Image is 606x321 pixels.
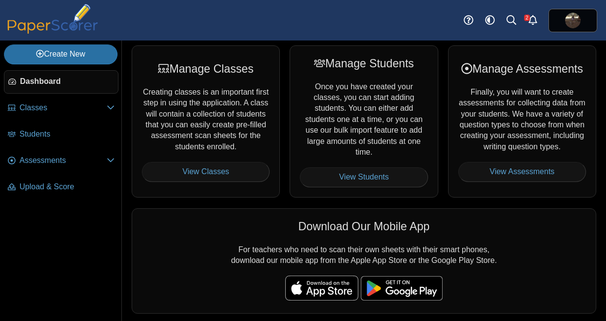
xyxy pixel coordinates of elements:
span: Classes [20,102,107,113]
a: Alerts [522,10,544,31]
div: Manage Assessments [458,61,586,77]
span: Assessments [20,155,107,166]
a: Upload & Score [4,176,118,199]
img: ps.Zat9T1XFGlGDo9rV [565,13,581,28]
div: For teachers who need to scan their own sheets with their smart phones, download our mobile app f... [132,208,596,314]
img: apple-store-badge.svg [285,276,358,300]
span: Kaiyun Lambert [565,13,581,28]
span: Upload & Score [20,181,115,192]
a: Dashboard [4,70,118,94]
span: Dashboard [20,76,114,87]
span: Students [20,129,115,140]
a: Classes [4,97,118,120]
a: View Students [300,167,428,187]
img: google-play-badge.png [361,276,443,301]
a: ps.Zat9T1XFGlGDo9rV [548,9,597,32]
div: Finally, you will want to create assessments for collecting data from your students. We have a va... [448,45,596,198]
div: Manage Classes [142,61,270,77]
img: PaperScorer [4,4,101,34]
div: Once you have created your classes, you can start adding students. You can either add students on... [290,45,438,198]
a: Students [4,123,118,146]
div: Manage Students [300,56,428,71]
div: Download Our Mobile App [142,219,586,234]
a: Assessments [4,149,118,173]
a: View Assessments [458,162,586,181]
a: PaperScorer [4,27,101,35]
div: Creating classes is an important first step in using the application. A class will contain a coll... [132,45,280,198]
a: Create New [4,44,117,64]
a: View Classes [142,162,270,181]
